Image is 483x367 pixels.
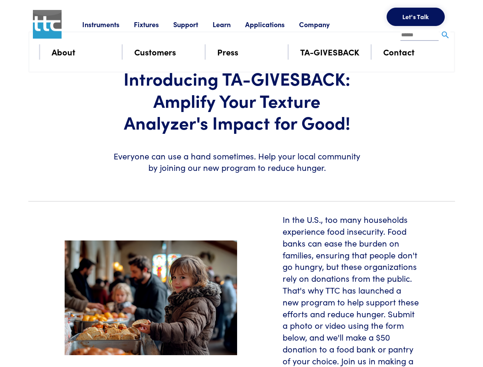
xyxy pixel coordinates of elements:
[134,45,176,58] a: Customers
[299,19,344,29] a: Company
[383,45,415,58] a: Contact
[82,19,134,29] a: Instruments
[52,45,75,58] a: About
[33,10,62,39] img: ttc_logo_1x1_v1.0.png
[65,240,237,356] img: food-pantry-header.jpeg
[112,67,363,133] h1: Introducing TA-GIVESBACK: Amplify Your Texture Analyzer's Impact for Good!
[112,150,363,174] h6: Everyone can use a hand sometimes. Help your local community by joining our new program to reduce...
[387,8,445,26] button: Let's Talk
[134,19,173,29] a: Fixtures
[173,19,213,29] a: Support
[245,19,299,29] a: Applications
[213,19,245,29] a: Learn
[300,45,359,58] a: TA-GIVESBACK
[217,45,238,58] a: Press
